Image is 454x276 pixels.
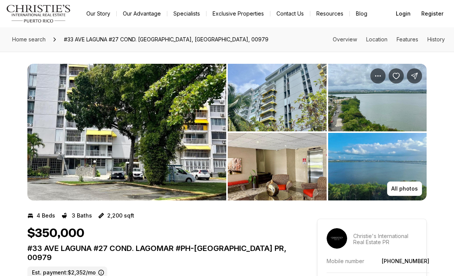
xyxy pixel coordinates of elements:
a: Specialists [167,8,206,19]
a: Blog [350,8,373,19]
button: View image gallery [228,64,327,131]
a: Resources [310,8,349,19]
button: View image gallery [27,64,226,200]
button: Login [391,6,415,21]
button: View image gallery [328,64,427,131]
button: Property options [370,68,386,84]
p: Mobile number [327,258,364,264]
a: Skip to: Location [366,36,387,43]
li: 1 of 9 [27,64,226,200]
button: 3 Baths [61,210,92,222]
button: Save Property: #33 AVE LAGUNA #27 COND. LAGOMAR #PH-P [389,68,404,84]
button: All photos [387,181,422,196]
span: Register [421,11,443,17]
button: View image gallery [228,133,327,200]
a: Skip to: Overview [333,36,357,43]
button: Contact Us [270,8,310,19]
span: #33 AVE LAGUNA #27 COND. [GEOGRAPHIC_DATA], [GEOGRAPHIC_DATA], 00979 [61,33,271,46]
p: 3 Baths [72,213,92,219]
a: Home search [9,33,49,46]
button: Register [417,6,448,21]
span: Home search [12,36,46,43]
nav: Page section menu [333,36,445,43]
h1: $350,000 [27,226,84,241]
a: Exclusive Properties [206,8,270,19]
div: Listing Photos [27,64,427,200]
a: Our Story [80,8,116,19]
span: Login [396,11,411,17]
p: 4 Beds [37,213,55,219]
li: 2 of 9 [228,64,427,200]
p: #33 AVE LAGUNA #27 COND. LAGOMAR #PH-[GEOGRAPHIC_DATA] PR, 00979 [27,244,290,262]
button: View image gallery [328,133,427,200]
a: Skip to: Features [397,36,418,43]
a: Skip to: History [427,36,445,43]
img: logo [6,5,71,23]
button: Share Property: #33 AVE LAGUNA #27 COND. LAGOMAR #PH-P [407,68,422,84]
p: 2,200 sqft [107,213,134,219]
p: All photos [391,186,418,192]
a: Our Advantage [117,8,167,19]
